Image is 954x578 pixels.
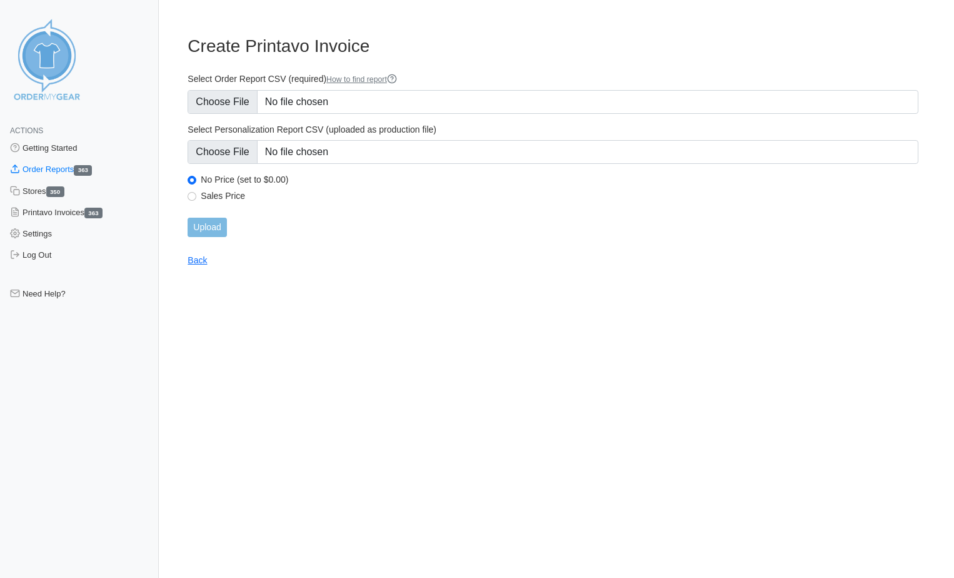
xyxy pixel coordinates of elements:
[188,73,918,85] label: Select Order Report CSV (required)
[46,186,64,197] span: 350
[201,174,918,185] label: No Price (set to $0.00)
[201,190,918,201] label: Sales Price
[188,255,207,265] a: Back
[10,126,43,135] span: Actions
[84,208,103,218] span: 363
[188,218,226,237] input: Upload
[188,124,918,135] label: Select Personalization Report CSV (uploaded as production file)
[326,75,397,84] a: How to find report
[188,36,918,57] h3: Create Printavo Invoice
[74,165,92,176] span: 363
